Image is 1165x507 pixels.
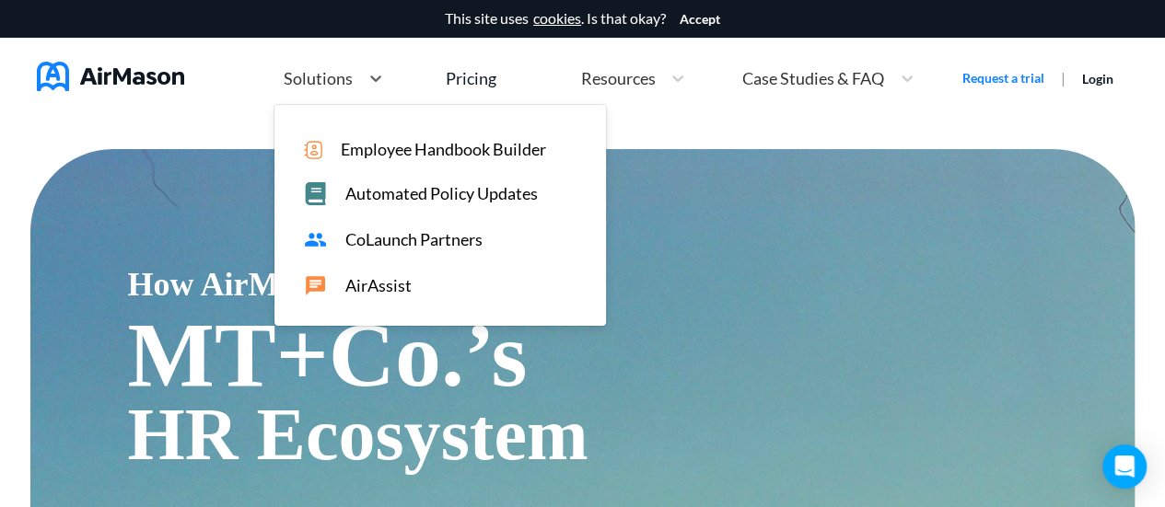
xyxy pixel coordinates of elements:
[446,70,496,86] div: Pricing
[1102,444,1147,489] div: Open Intercom Messenger
[345,276,412,295] span: AirAssist
[742,70,884,86] span: Case Studies & FAQ
[37,62,184,91] img: AirMason Logo
[345,184,538,203] span: Automated Policy Updates
[680,12,720,27] button: Accept cookies
[1061,69,1066,86] span: |
[128,259,1136,309] span: How AirMason Helped to Create
[446,62,496,95] a: Pricing
[341,140,546,159] span: Employee Handbook Builder
[128,309,1136,401] h1: MT+Co.’s
[284,70,353,86] span: Solutions
[304,141,322,159] img: icon
[345,230,483,249] span: CoLaunch Partners
[962,69,1044,87] a: Request a trial
[128,379,1136,490] span: HR Ecosystem
[580,70,655,86] span: Resources
[1082,71,1113,86] a: Login
[533,10,581,27] a: cookies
